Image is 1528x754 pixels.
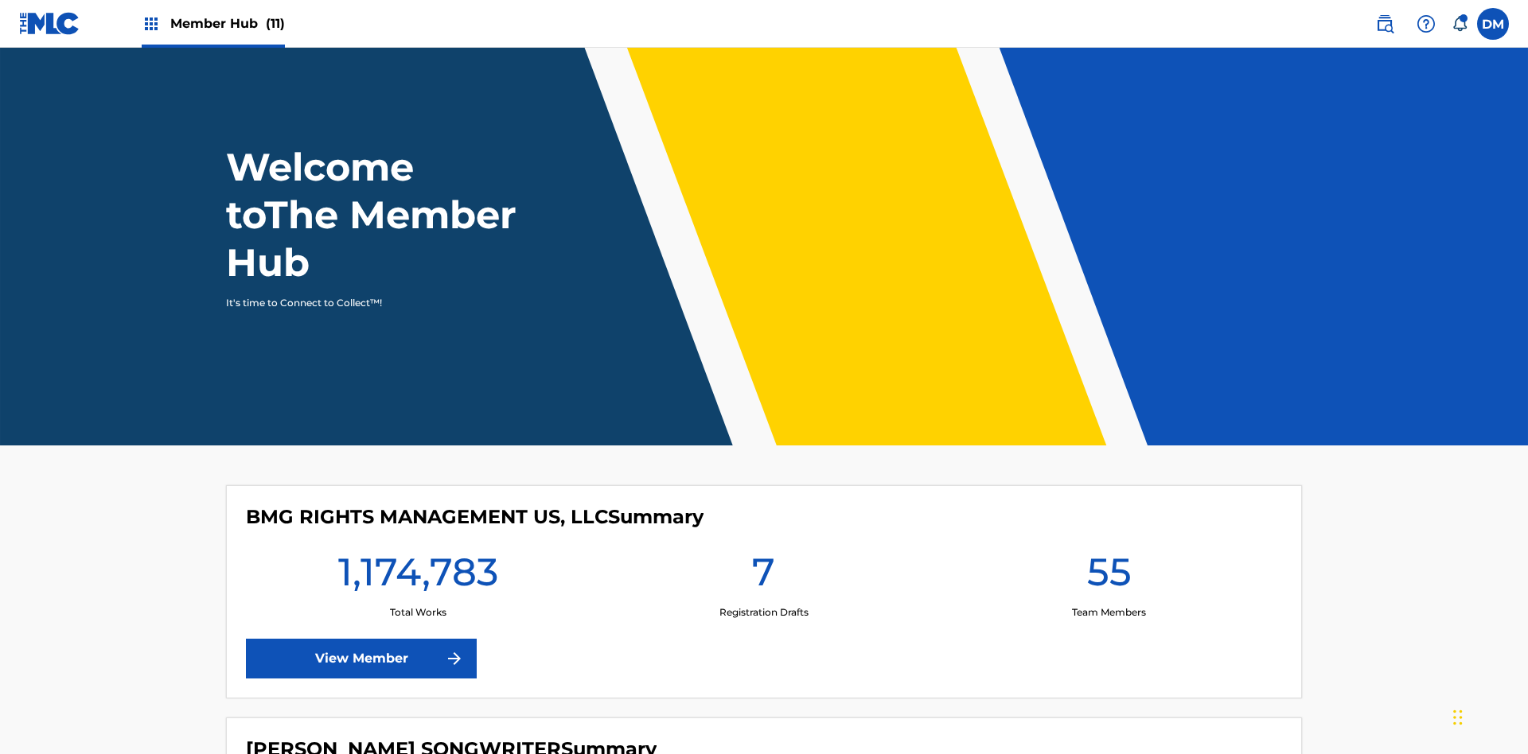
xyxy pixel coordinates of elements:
[719,605,809,620] p: Registration Drafts
[338,548,498,605] h1: 1,174,783
[390,605,446,620] p: Total Works
[246,505,704,529] h4: BMG RIGHTS MANAGEMENT US, LLC
[266,16,285,31] span: (11)
[246,639,477,678] a: View Member
[142,14,161,33] img: Top Rightsholders
[1369,8,1401,40] a: Public Search
[1375,14,1394,33] img: search
[1087,548,1132,605] h1: 55
[170,14,285,33] span: Member Hub
[1448,678,1528,754] iframe: Chat Widget
[226,143,524,286] h1: Welcome to The Member Hub
[1452,16,1468,32] div: Notifications
[1410,8,1442,40] div: Help
[1417,14,1436,33] img: help
[1072,605,1146,620] p: Team Members
[19,12,80,35] img: MLC Logo
[445,649,464,668] img: f7272a7cc735f4ea7f67.svg
[1477,8,1509,40] div: User Menu
[752,548,775,605] h1: 7
[1453,694,1463,741] div: Drag
[226,296,502,310] p: It's time to Connect to Collect™!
